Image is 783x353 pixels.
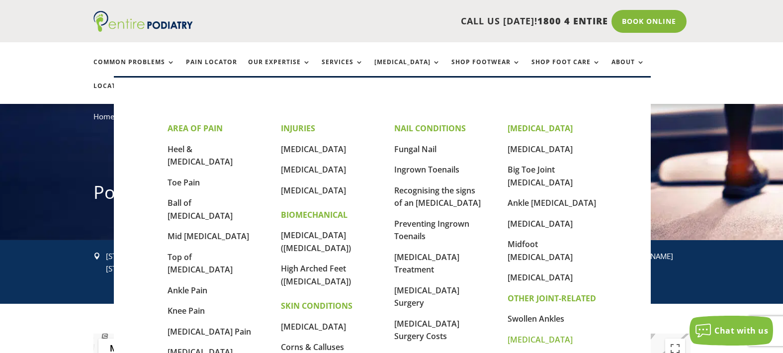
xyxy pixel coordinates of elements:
a: [MEDICAL_DATA] [374,59,440,80]
a: Services [322,59,363,80]
a: Common Problems [93,59,175,80]
a: High Arched Feet ([MEDICAL_DATA]) [281,263,351,287]
a: [MEDICAL_DATA] Pain [168,326,251,337]
a: Fungal Nail [394,144,436,155]
nav: breadcrumb [93,110,690,130]
a: Corns & Calluses [281,342,344,353]
a: [MEDICAL_DATA] [281,164,346,175]
a: Mid [MEDICAL_DATA] [168,231,249,242]
strong: [MEDICAL_DATA] [508,123,573,134]
span: 1800 4 ENTIRE [537,15,608,27]
a: [MEDICAL_DATA] [281,185,346,196]
a: [MEDICAL_DATA] [508,218,573,229]
a: Our Expertise [248,59,311,80]
a: Heel & [MEDICAL_DATA] [168,144,233,168]
a: Ankle [MEDICAL_DATA] [508,197,596,208]
a: [MEDICAL_DATA] Surgery Costs [394,318,459,342]
button: Chat with us [690,316,773,346]
strong: INJURIES [281,123,315,134]
a: Top of [MEDICAL_DATA] [168,252,233,275]
a: [MEDICAL_DATA] ([MEDICAL_DATA]) [281,230,351,254]
a: [MEDICAL_DATA] [281,144,346,155]
a: About [611,59,645,80]
a: Locations [93,83,143,104]
a: Home [93,111,114,121]
a: Shop Footwear [451,59,521,80]
a: Knee Pain [168,305,205,316]
a: [MEDICAL_DATA] [508,144,573,155]
strong: NAIL CONDITIONS [394,123,466,134]
a: [MEDICAL_DATA] [281,321,346,332]
strong: OTHER JOINT-RELATED [508,293,596,304]
strong: BIOMECHANICAL [281,209,348,220]
a: Entire Podiatry [93,24,193,34]
a: Ingrown Toenails [394,164,459,175]
a: Shop Foot Care [531,59,601,80]
a: Big Toe Joint [MEDICAL_DATA] [508,164,573,188]
a: [MEDICAL_DATA] Treatment [394,252,459,275]
a: Pain Locator [186,59,237,80]
img: logo (1) [93,11,193,32]
a: Midfoot [MEDICAL_DATA] [508,239,573,263]
a: [MEDICAL_DATA] [508,272,573,283]
span: Chat with us [714,325,768,336]
a: Book Online [611,10,687,33]
a: Ball of [MEDICAL_DATA] [168,197,233,221]
p: CALL US [DATE]! [231,15,608,28]
span:  [93,253,100,260]
a: Preventing Ingrown Toenails [394,218,469,242]
p: [STREET_ADDRESS], [STREET_ADDRESS] [106,250,234,275]
strong: AREA OF PAIN [168,123,223,134]
strong: SKIN CONDITIONS [281,300,352,311]
a: [MEDICAL_DATA] Surgery [394,285,459,309]
h1: Podiatrist [PERSON_NAME] [93,180,690,210]
a: Swollen Ankles [508,313,564,324]
a: Toe Pain [168,177,200,188]
a: Recognising the signs of an [MEDICAL_DATA] [394,185,481,209]
a: [MEDICAL_DATA] [508,334,573,345]
a: Ankle Pain [168,285,207,296]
